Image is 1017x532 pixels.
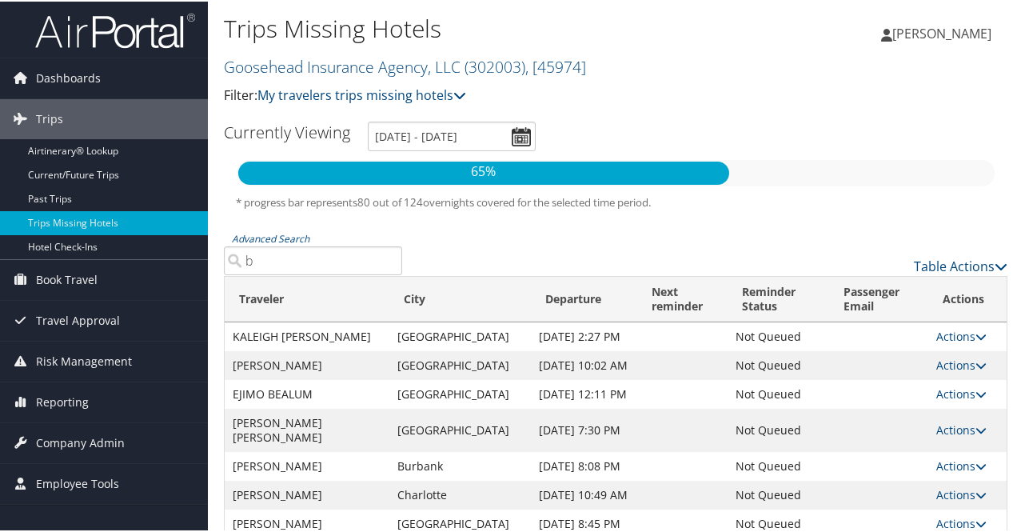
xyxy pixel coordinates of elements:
span: Employee Tools [36,462,119,502]
span: [PERSON_NAME] [892,23,991,41]
td: [DATE] 12:11 PM [531,378,637,407]
img: airportal-logo.png [35,10,195,48]
a: Table Actions [914,256,1007,274]
th: Actions [928,275,1007,321]
th: Passenger Email: activate to sort column ascending [829,275,928,321]
h3: Currently Viewing [224,120,350,142]
a: Actions [936,327,987,342]
th: Next reminder [637,275,728,321]
td: [GEOGRAPHIC_DATA] [389,321,531,350]
td: Not Queued [728,350,829,378]
span: Trips [36,98,63,138]
span: Dashboards [36,57,101,97]
td: Not Queued [728,450,829,479]
th: Traveler: activate to sort column ascending [225,275,389,321]
td: [PERSON_NAME] [PERSON_NAME] [225,407,389,450]
td: [DATE] 8:08 PM [531,450,637,479]
td: Not Queued [728,479,829,508]
td: Not Queued [728,378,829,407]
span: Book Travel [36,258,98,298]
td: Not Queued [728,321,829,350]
td: Charlotte [389,479,531,508]
td: [GEOGRAPHIC_DATA] [389,407,531,450]
span: Risk Management [36,340,132,380]
td: KALEIGH [PERSON_NAME] [225,321,389,350]
th: Reminder Status [728,275,829,321]
span: 80 out of 124 [357,194,423,208]
a: Actions [936,514,987,530]
a: Actions [936,486,987,501]
td: [GEOGRAPHIC_DATA] [389,378,531,407]
input: Advanced Search [224,245,402,274]
a: Actions [936,356,987,371]
td: Not Queued [728,407,829,450]
td: [GEOGRAPHIC_DATA] [389,350,531,378]
a: [PERSON_NAME] [881,8,1007,56]
span: ( 302003 ) [465,54,525,76]
p: Filter: [224,84,746,105]
td: [DATE] 2:27 PM [531,321,637,350]
a: Goosehead Insurance Agency, LLC [224,54,586,76]
h5: * progress bar represents overnights covered for the selected time period. [236,194,995,209]
th: Departure: activate to sort column descending [531,275,637,321]
a: Actions [936,421,987,436]
a: My travelers trips missing hotels [257,85,466,102]
th: City: activate to sort column ascending [389,275,531,321]
td: [PERSON_NAME] [225,450,389,479]
a: Advanced Search [232,230,309,244]
span: Reporting [36,381,89,421]
h1: Trips Missing Hotels [224,10,746,44]
span: Company Admin [36,422,125,462]
td: [PERSON_NAME] [225,350,389,378]
td: [DATE] 10:02 AM [531,350,637,378]
a: Actions [936,385,987,400]
td: [PERSON_NAME] [225,479,389,508]
td: [DATE] 7:30 PM [531,407,637,450]
td: [DATE] 10:49 AM [531,479,637,508]
td: EJIMO BEALUM [225,378,389,407]
a: Actions [936,457,987,472]
span: , [ 45974 ] [525,54,586,76]
td: Burbank [389,450,531,479]
input: [DATE] - [DATE] [368,120,536,150]
span: Travel Approval [36,299,120,339]
p: 65% [238,160,729,181]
